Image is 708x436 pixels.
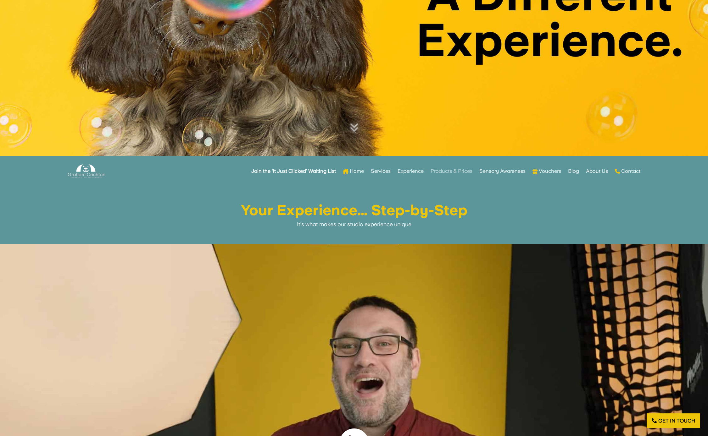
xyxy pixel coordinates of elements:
[371,159,391,183] a: Services
[568,159,579,183] a: Blog
[647,413,700,428] a: Get in touch
[68,163,105,180] img: Graham Crichton Photography Logo - Graham Crichton - Belfast Family & Pet Photography Studio
[251,159,336,183] a: Join the ‘It Just Clicked’ Waiting List
[16,203,692,221] h1: Your Experience… Step-by-Step
[398,159,424,183] a: Experience
[532,159,561,183] a: Vouchers
[615,159,640,183] a: Contact
[343,159,364,183] a: Home
[297,221,411,227] span: It’s what makes our studio experience unique
[479,159,526,183] a: Sensory Awareness
[251,169,336,173] strong: Join the ‘It Just Clicked’ Waiting List
[431,159,472,183] a: Products & Prices
[586,159,608,183] a: About Us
